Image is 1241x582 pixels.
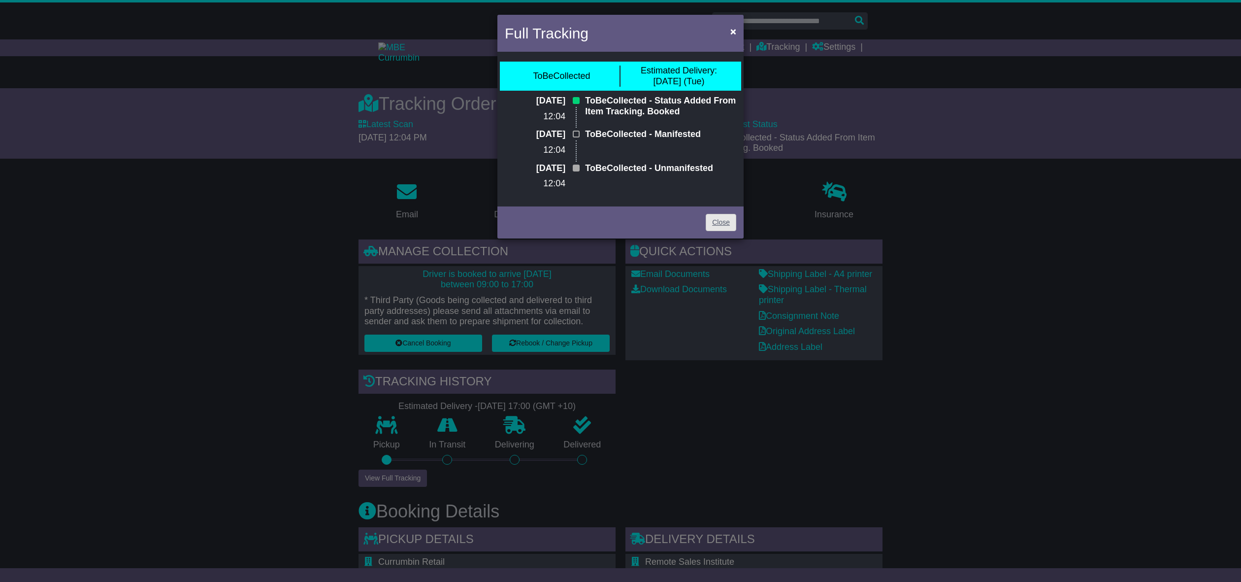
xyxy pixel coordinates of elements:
[505,111,565,122] p: 12:04
[505,163,565,174] p: [DATE]
[533,71,590,82] div: ToBeCollected
[585,129,736,140] p: ToBeCollected - Manifested
[505,145,565,156] p: 12:04
[706,214,736,231] a: Close
[505,178,565,189] p: 12:04
[505,129,565,140] p: [DATE]
[641,66,717,75] span: Estimated Delivery:
[585,163,736,174] p: ToBeCollected - Unmanifested
[585,96,736,117] p: ToBeCollected - Status Added From Item Tracking. Booked
[505,22,588,44] h4: Full Tracking
[725,21,741,41] button: Close
[505,96,565,106] p: [DATE]
[730,26,736,37] span: ×
[641,66,717,87] div: [DATE] (Tue)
